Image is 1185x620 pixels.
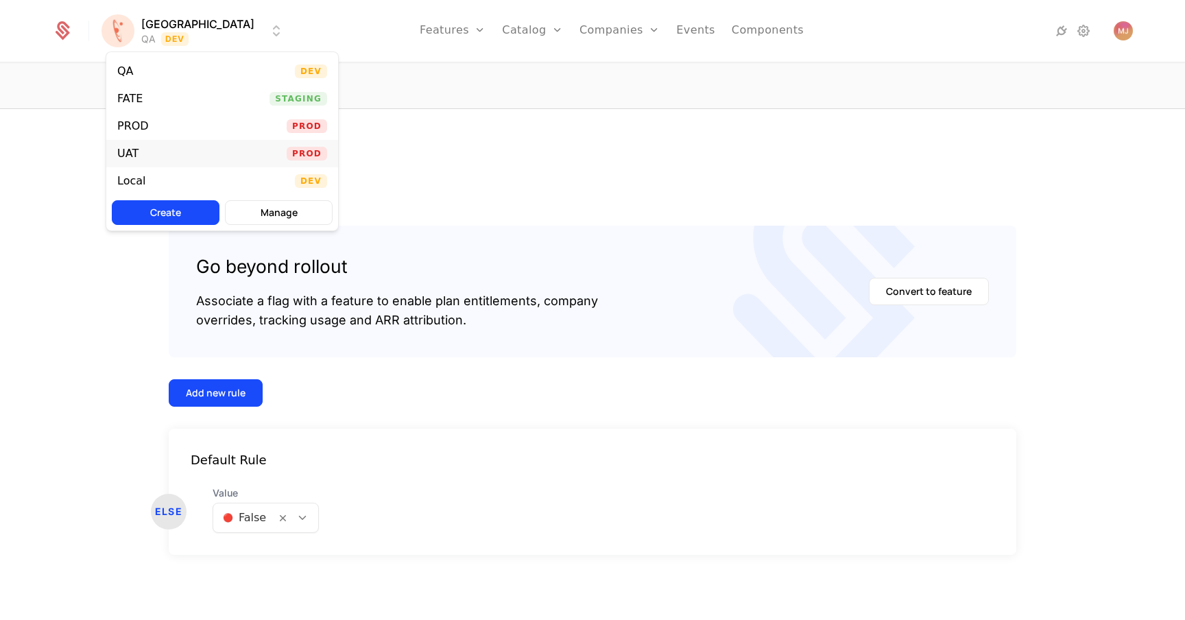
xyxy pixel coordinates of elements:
span: Dev [295,64,327,78]
button: Create [112,200,219,225]
div: FATE [117,93,143,104]
span: Dev [295,174,327,188]
div: PROD [117,121,149,132]
span: Prod [287,119,327,133]
div: UAT [117,148,139,159]
button: Manage [225,200,333,225]
div: Select environment [106,51,339,231]
div: QA [117,66,134,77]
span: Staging [270,92,327,106]
div: Local [117,176,145,187]
span: Prod [287,147,327,160]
